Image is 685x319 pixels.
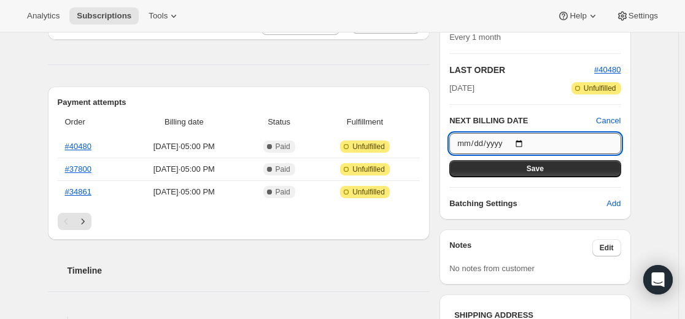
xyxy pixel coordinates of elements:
button: Tools [141,7,187,25]
button: Cancel [596,115,621,127]
span: Unfulfilled [352,142,385,152]
span: Subscriptions [77,11,131,21]
span: [DATE] · 05:00 PM [127,140,241,153]
span: Paid [276,187,290,197]
button: #40480 [594,64,621,76]
th: Order [58,109,124,136]
span: No notes from customer [449,264,535,273]
span: Every 1 month [449,33,501,42]
a: #40480 [594,65,621,74]
button: Subscriptions [69,7,139,25]
a: #37800 [65,164,91,174]
span: Unfulfilled [352,187,385,197]
span: Unfulfilled [584,83,616,93]
button: Edit [592,239,621,256]
button: Add [599,194,628,213]
button: Next [74,213,91,230]
span: Paid [276,164,290,174]
span: Status [248,116,309,128]
h2: NEXT BILLING DATE [449,115,596,127]
span: [DATE] · 05:00 PM [127,163,241,175]
h2: Payment attempts [58,96,420,109]
button: Save [449,160,621,177]
span: Settings [629,11,658,21]
span: Add [606,198,621,210]
a: #40480 [65,142,91,151]
button: Analytics [20,7,67,25]
span: Billing date [127,116,241,128]
h3: Notes [449,239,592,256]
button: Settings [609,7,665,25]
a: #34861 [65,187,91,196]
nav: Pagination [58,213,420,230]
h2: Timeline [68,264,430,277]
span: Unfulfilled [352,164,385,174]
span: [DATE] · 05:00 PM [127,186,241,198]
span: Tools [149,11,168,21]
span: Help [570,11,586,21]
span: Fulfillment [317,116,412,128]
span: [DATE] [449,82,474,94]
button: Help [550,7,606,25]
span: Paid [276,142,290,152]
span: Analytics [27,11,60,21]
span: Edit [600,243,614,253]
h6: Batching Settings [449,198,606,210]
h2: LAST ORDER [449,64,594,76]
div: Open Intercom Messenger [643,265,673,294]
span: Save [527,164,544,174]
